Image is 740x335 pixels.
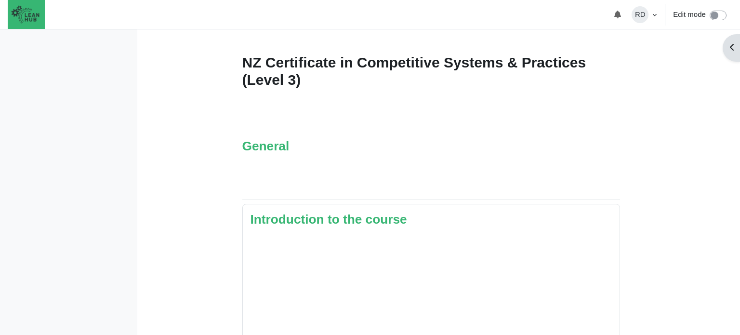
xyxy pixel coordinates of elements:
i: Toggle notifications menu [614,11,621,18]
h1: NZ Certificate in Competitive Systems & Practices (Level 3) [242,54,620,89]
img: The Lean Hub [8,2,43,27]
span: RD [632,6,648,23]
a: Introduction to the course [251,212,407,227]
label: Edit mode [673,9,706,20]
